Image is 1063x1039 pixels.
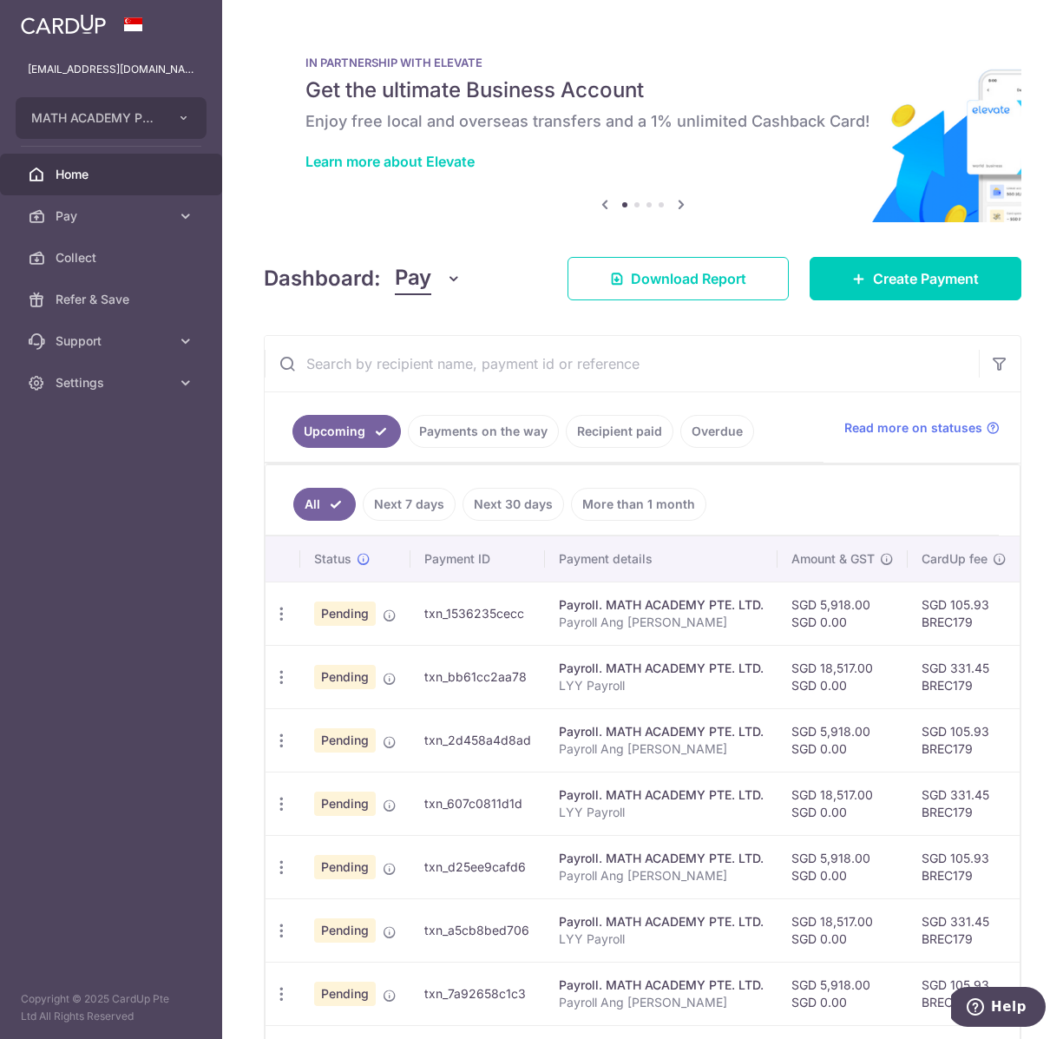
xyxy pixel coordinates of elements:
[791,550,875,568] span: Amount & GST
[314,728,376,753] span: Pending
[410,772,545,835] td: txn_607c0811d1d
[314,550,351,568] span: Status
[410,962,545,1025] td: txn_7a92658c1c3
[566,415,673,448] a: Recipient paid
[305,111,980,132] h6: Enjoy free local and overseas transfers and a 1% unlimited Cashback Card!
[363,488,456,521] a: Next 7 days
[21,14,106,35] img: CardUp
[314,602,376,626] span: Pending
[314,855,376,879] span: Pending
[56,332,170,350] span: Support
[680,415,754,448] a: Overdue
[559,596,764,614] div: Payroll. MATH ACADEMY PTE. LTD.
[305,56,980,69] p: IN PARTNERSHIP WITH ELEVATE
[922,550,988,568] span: CardUp fee
[410,898,545,962] td: txn_a5cb8bed706
[631,268,746,289] span: Download Report
[56,374,170,391] span: Settings
[559,614,764,631] p: Payroll Ang [PERSON_NAME]
[559,850,764,867] div: Payroll. MATH ACADEMY PTE. LTD.
[31,109,160,127] span: MATH ACADEMY PTE. LTD.
[305,153,475,170] a: Learn more about Elevate
[410,536,545,582] th: Payment ID
[908,772,1020,835] td: SGD 331.45 BREC179
[559,867,764,884] p: Payroll Ang [PERSON_NAME]
[314,918,376,943] span: Pending
[559,740,764,758] p: Payroll Ang [PERSON_NAME]
[545,536,778,582] th: Payment details
[292,415,401,448] a: Upcoming
[559,660,764,677] div: Payroll. MATH ACADEMY PTE. LTD.
[305,76,980,104] h5: Get the ultimate Business Account
[778,582,908,645] td: SGD 5,918.00 SGD 0.00
[314,792,376,816] span: Pending
[908,645,1020,708] td: SGD 331.45 BREC179
[908,898,1020,962] td: SGD 331.45 BREC179
[559,994,764,1011] p: Payroll Ang [PERSON_NAME]
[559,677,764,694] p: LYY Payroll
[778,772,908,835] td: SGD 18,517.00 SGD 0.00
[395,262,431,295] span: Pay
[778,835,908,898] td: SGD 5,918.00 SGD 0.00
[571,488,706,521] a: More than 1 month
[56,207,170,225] span: Pay
[559,786,764,804] div: Payroll. MATH ACADEMY PTE. LTD.
[264,28,1021,222] img: Renovation banner
[559,930,764,948] p: LYY Payroll
[778,962,908,1025] td: SGD 5,918.00 SGD 0.00
[56,249,170,266] span: Collect
[568,257,789,300] a: Download Report
[844,419,982,437] span: Read more on statuses
[778,645,908,708] td: SGD 18,517.00 SGD 0.00
[951,987,1046,1030] iframe: Opens a widget where you can find more information
[408,415,559,448] a: Payments on the way
[265,336,979,391] input: Search by recipient name, payment id or reference
[410,835,545,898] td: txn_d25ee9cafd6
[410,582,545,645] td: txn_1536235cecc
[559,913,764,930] div: Payroll. MATH ACADEMY PTE. LTD.
[559,804,764,821] p: LYY Payroll
[293,488,356,521] a: All
[16,97,207,139] button: MATH ACADEMY PTE. LTD.
[56,291,170,308] span: Refer & Save
[559,977,764,994] div: Payroll. MATH ACADEMY PTE. LTD.
[908,582,1020,645] td: SGD 105.93 BREC179
[264,263,381,294] h4: Dashboard:
[410,708,545,772] td: txn_2d458a4d8ad
[410,645,545,708] td: txn_bb61cc2aa78
[395,262,462,295] button: Pay
[778,898,908,962] td: SGD 18,517.00 SGD 0.00
[28,61,194,78] p: [EMAIL_ADDRESS][DOMAIN_NAME]
[844,419,1000,437] a: Read more on statuses
[463,488,564,521] a: Next 30 days
[559,723,764,740] div: Payroll. MATH ACADEMY PTE. LTD.
[908,962,1020,1025] td: SGD 105.93 BREC179
[56,166,170,183] span: Home
[873,268,979,289] span: Create Payment
[314,982,376,1006] span: Pending
[908,835,1020,898] td: SGD 105.93 BREC179
[314,665,376,689] span: Pending
[810,257,1021,300] a: Create Payment
[778,708,908,772] td: SGD 5,918.00 SGD 0.00
[908,708,1020,772] td: SGD 105.93 BREC179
